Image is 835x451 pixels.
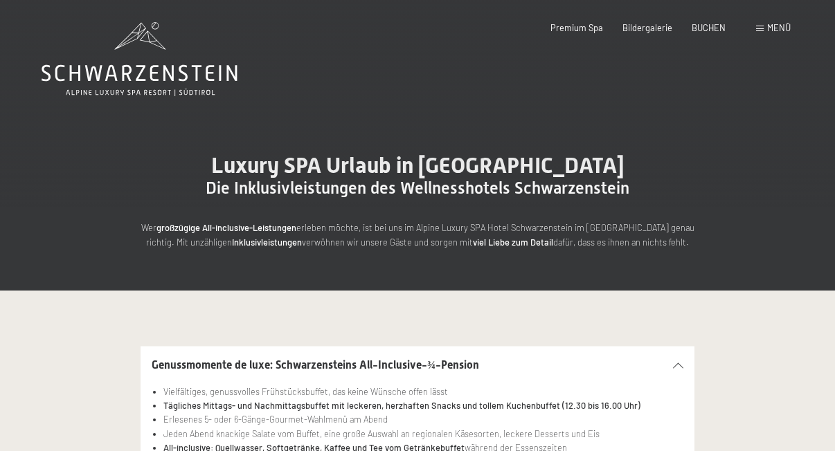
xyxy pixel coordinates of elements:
p: Wer erleben möchte, ist bei uns im Alpine Luxury SPA Hotel Schwarzenstein im [GEOGRAPHIC_DATA] ge... [141,221,694,249]
span: Die Inklusivleistungen des Wellnesshotels Schwarzenstein [206,178,629,198]
a: Premium Spa [550,22,603,33]
strong: Inklusivleistungen [232,237,302,248]
li: Vielfältiges, genussvolles Frühstücksbuffet, das keine Wünsche offen lässt [163,385,683,398]
li: Jeden Abend knackige Salate vom Buffet, eine große Auswahl an regionalen Käsesorten, leckere Dess... [163,427,683,441]
strong: viel Liebe zum Detail [473,237,553,248]
span: Luxury SPA Urlaub in [GEOGRAPHIC_DATA] [211,152,625,178]
strong: großzügige All-inclusive-Leistungen [156,222,296,233]
a: BUCHEN [692,22,726,33]
strong: Tägliches Mittags- und Nachmittagsbuffet mit leckeren, herzhaften Snacks und tollem Kuchenbuffet ... [163,400,640,411]
span: Menü [767,22,791,33]
span: Genussmomente de luxe: Schwarzensteins All-Inclusive-¾-Pension [152,358,479,371]
a: Bildergalerie [622,22,672,33]
li: Erlesenes 5- oder 6-Gänge-Gourmet-Wahlmenü am Abend [163,412,683,426]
